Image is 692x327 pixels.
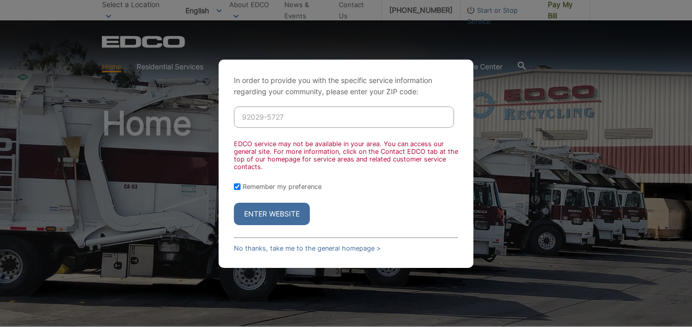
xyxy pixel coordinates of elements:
p: In order to provide you with the specific service information regarding your community, please en... [234,75,458,97]
a: No thanks, take me to the general homepage > [234,244,381,252]
div: EDCO service may not be available in your area. You can access our general site. For more informa... [234,140,458,171]
label: Remember my preference [243,183,322,190]
input: Enter ZIP Code [234,106,454,128]
button: Enter Website [234,203,310,225]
